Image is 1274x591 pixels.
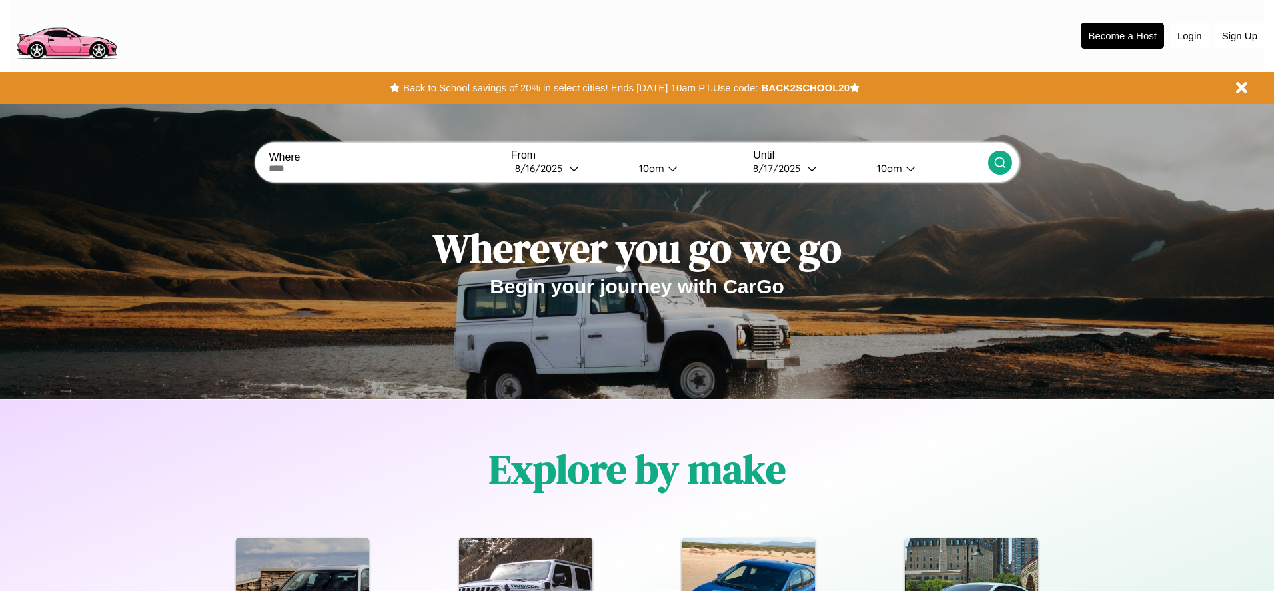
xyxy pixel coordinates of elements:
button: 10am [628,161,746,175]
div: 10am [870,162,906,175]
div: 8 / 17 / 2025 [753,162,807,175]
label: Where [269,151,503,163]
div: 8 / 16 / 2025 [515,162,569,175]
button: Login [1171,23,1209,48]
button: Back to School savings of 20% in select cities! Ends [DATE] 10am PT.Use code: [400,79,761,97]
button: Become a Host [1081,23,1164,49]
label: Until [753,149,987,161]
label: From [511,149,746,161]
button: 10am [866,161,987,175]
div: 10am [632,162,668,175]
button: Sign Up [1215,23,1264,48]
b: BACK2SCHOOL20 [761,82,850,93]
button: 8/16/2025 [511,161,628,175]
img: logo [10,7,123,63]
h1: Explore by make [489,442,786,496]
